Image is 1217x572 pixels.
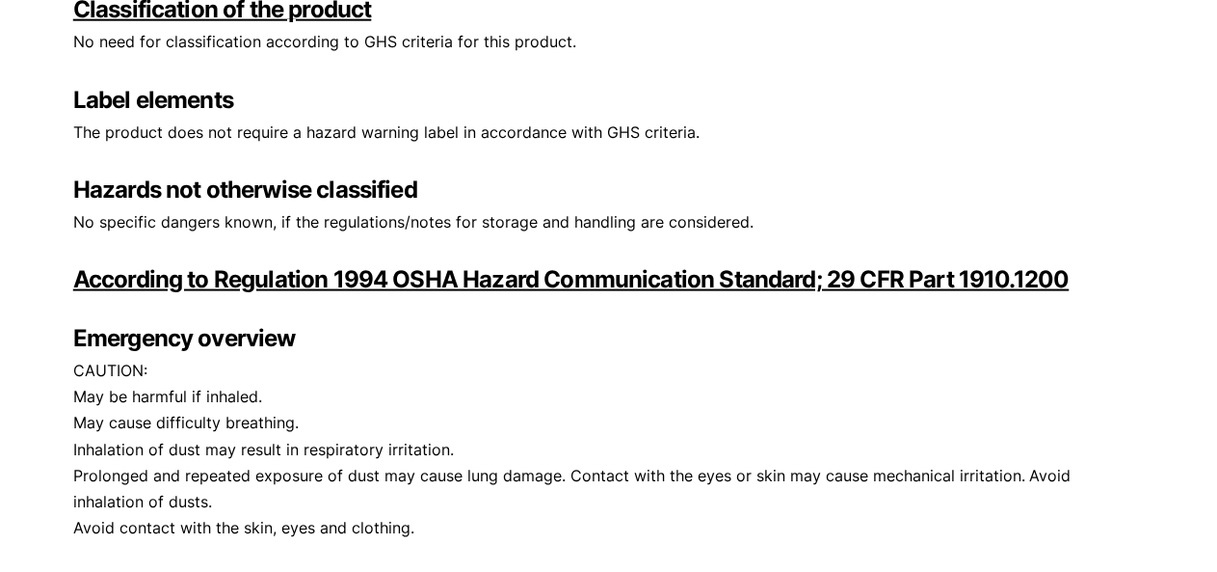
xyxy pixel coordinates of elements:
p: The product does not require a hazard warning label in accordance with GHS criteria. [73,120,1144,146]
strong: Hazards not otherwise classified [73,176,417,204]
strong: Emergency overview [73,324,296,352]
p: CAUTION: May be harmful if inhaled. May cause difficulty breathing. Inhalation of dust may result... [73,358,1144,541]
strong: According to Regulation 1994 OSHA Hazard Communication Standard; 29 CFR Part 1910.1200 [73,265,1070,293]
p: No need for classification according to GHS criteria for this product. [73,29,1144,55]
p: No specific dangers known, if the regulations/notes for storage and handling are considered. [73,209,1144,235]
strong: Label elements [73,86,233,114]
